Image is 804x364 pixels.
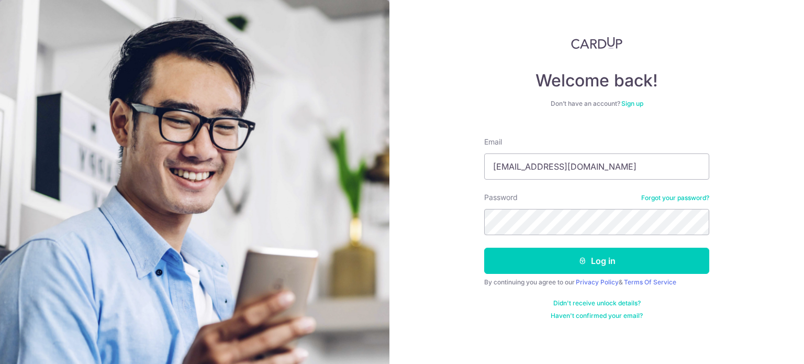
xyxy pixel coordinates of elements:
[641,194,709,202] a: Forgot your password?
[621,100,643,107] a: Sign up
[484,70,709,91] h4: Welcome back!
[484,137,502,147] label: Email
[624,278,676,286] a: Terms Of Service
[484,100,709,108] div: Don’t have an account?
[484,278,709,286] div: By continuing you agree to our &
[551,312,643,320] a: Haven't confirmed your email?
[571,37,622,49] img: CardUp Logo
[553,299,641,307] a: Didn't receive unlock details?
[484,153,709,180] input: Enter your Email
[576,278,619,286] a: Privacy Policy
[484,248,709,274] button: Log in
[484,192,518,203] label: Password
